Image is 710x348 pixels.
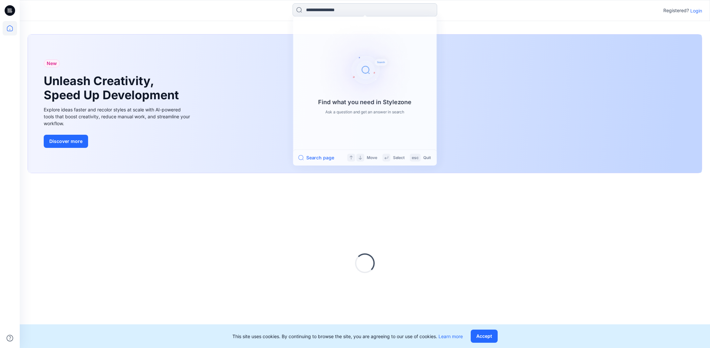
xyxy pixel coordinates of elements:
[44,135,192,148] a: Discover more
[423,154,431,161] p: Quit
[44,106,192,127] div: Explore ideas faster and recolor styles at scale with AI-powered tools that boost creativity, red...
[47,59,57,67] span: New
[471,330,498,343] button: Accept
[438,334,463,339] a: Learn more
[232,333,463,340] p: This site uses cookies. By continuing to browse the site, you are agreeing to our use of cookies.
[412,154,419,161] p: esc
[313,18,417,122] img: Find what you need
[298,154,334,162] button: Search page
[44,135,88,148] button: Discover more
[367,154,377,161] p: Move
[690,7,702,14] p: Login
[663,7,689,14] p: Registered?
[393,154,405,161] p: Select
[44,74,182,102] h1: Unleash Creativity, Speed Up Development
